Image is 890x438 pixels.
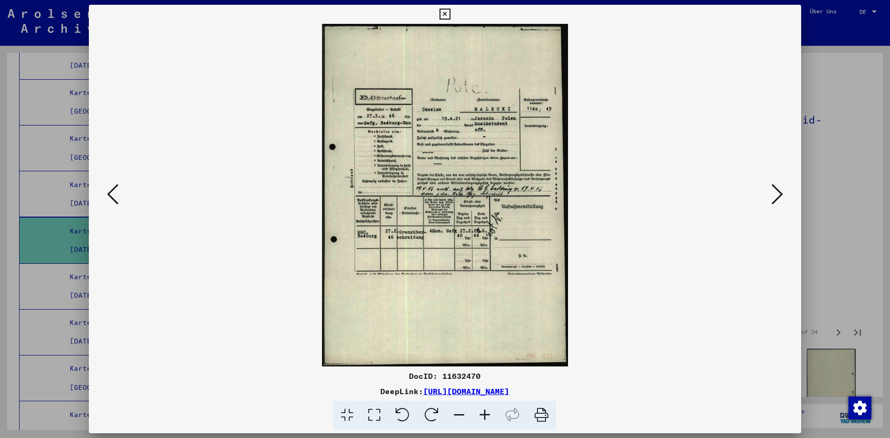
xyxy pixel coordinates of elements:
div: Zustimmung ändern [848,396,871,419]
div: DeepLink: [89,386,801,397]
a: [URL][DOMAIN_NAME] [423,386,509,396]
img: Zustimmung ändern [848,396,871,419]
div: DocID: 11632470 [89,370,801,382]
img: 001.jpg [121,24,768,366]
